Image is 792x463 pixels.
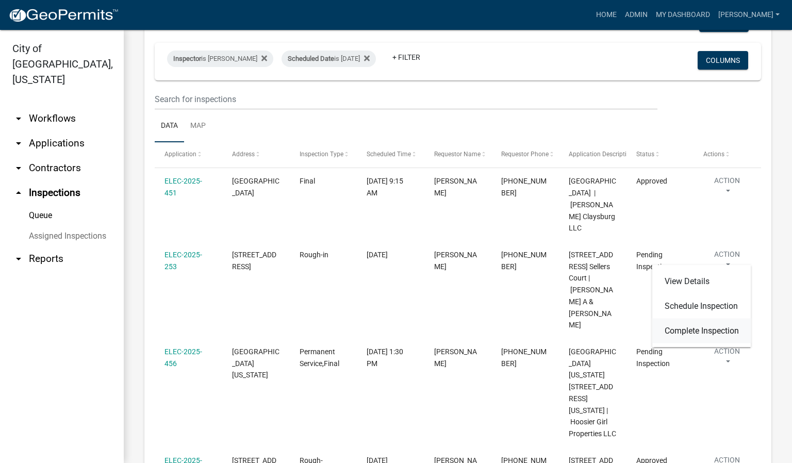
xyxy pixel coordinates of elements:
i: arrow_drop_down [12,137,25,150]
i: arrow_drop_down [12,112,25,125]
span: 907 PENNSYLVANIA AVENUE 907 Pennsylvania Ave | Hoosier Girl Properties LLC [569,348,616,438]
span: Final [300,177,315,185]
button: Columns [698,51,748,70]
datatable-header-cell: Scheduled Time [357,142,424,167]
span: Scheduled Time [367,151,411,158]
button: Action [703,346,751,372]
div: [DATE] 1:30 PM [367,346,414,370]
span: Inspection Type [300,151,343,158]
a: [PERSON_NAME] [714,5,784,25]
a: View Details [652,269,751,294]
button: Action [703,175,751,201]
span: Requestor Phone [501,151,549,158]
i: arrow_drop_up [12,187,25,199]
span: Rough-in [300,251,328,259]
span: Permanent Service,Final [300,348,339,368]
a: ELEC-2025-253 [164,251,202,271]
a: Admin [621,5,652,25]
div: is [PERSON_NAME] [167,51,273,67]
a: Data [155,110,184,143]
span: 502-755-1460 [501,177,547,197]
span: 502-802-1712 [501,251,547,271]
span: RICK [434,251,477,271]
span: 1306 WALL STREET | Steele Claysburg LLC [569,177,616,232]
span: Approved [636,177,667,185]
span: JT Hembrey [434,177,477,197]
i: arrow_drop_down [12,253,25,265]
span: 1306 WALL STREET [232,177,279,197]
span: 907 PENNSYLVANIA AVENUE [232,348,279,379]
div: Action [652,265,751,348]
span: Status [636,151,654,158]
span: Jimmy Green [434,348,477,368]
span: Pending Inspection [636,251,670,271]
button: Action [703,249,751,275]
a: + Filter [384,48,428,67]
span: 502-797-1725 [501,348,547,368]
datatable-header-cell: Application Description [559,142,626,167]
span: Actions [703,151,724,158]
datatable-header-cell: Inspection Type [289,142,357,167]
datatable-header-cell: Requestor Name [424,142,492,167]
span: Scheduled Date [288,55,334,62]
span: 2925 SELLERS CT [232,251,276,271]
div: is [DATE] [282,51,376,67]
datatable-header-cell: Application [155,142,222,167]
datatable-header-cell: Requestor Phone [491,142,559,167]
span: Application Description [569,151,634,158]
a: Schedule Inspection [652,294,751,319]
i: arrow_drop_down [12,162,25,174]
span: Application [164,151,196,158]
a: ELEC-2025-451 [164,177,202,197]
button: Export [699,13,749,32]
div: [DATE] [367,249,414,261]
a: Complete Inspection [652,319,751,343]
a: Home [592,5,621,25]
span: Pending Inspection [636,348,670,368]
a: ELEC-2025-456 [164,348,202,368]
span: Address [232,151,255,158]
datatable-header-cell: Actions [694,142,761,167]
div: [DATE] 9:15 AM [367,175,414,199]
input: Search for inspections [155,89,657,110]
span: Inspector [173,55,201,62]
datatable-header-cell: Address [222,142,290,167]
datatable-header-cell: Status [626,142,694,167]
a: Map [184,110,212,143]
a: My Dashboard [652,5,714,25]
span: Requestor Name [434,151,481,158]
span: 2925 SELLERS CT 2925 Sellers Court | Scully Timothy A & Melissa C [569,251,613,329]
